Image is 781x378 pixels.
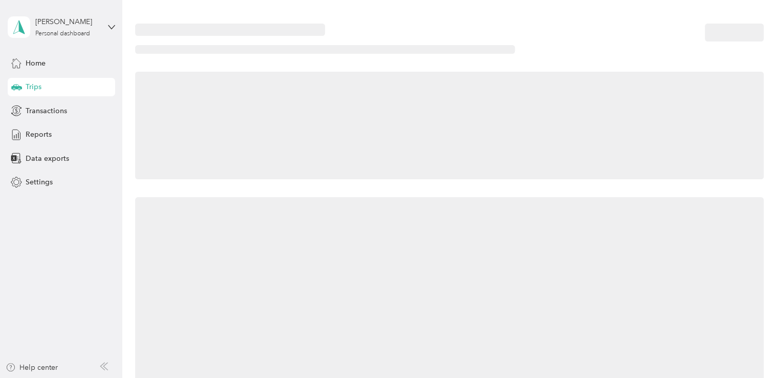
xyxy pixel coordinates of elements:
[35,16,99,27] div: [PERSON_NAME]
[26,129,52,140] span: Reports
[26,177,53,187] span: Settings
[26,153,69,164] span: Data exports
[26,106,67,116] span: Transactions
[35,31,90,37] div: Personal dashboard
[724,321,781,378] iframe: Everlance-gr Chat Button Frame
[6,362,58,373] button: Help center
[26,81,41,92] span: Trips
[26,58,46,69] span: Home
